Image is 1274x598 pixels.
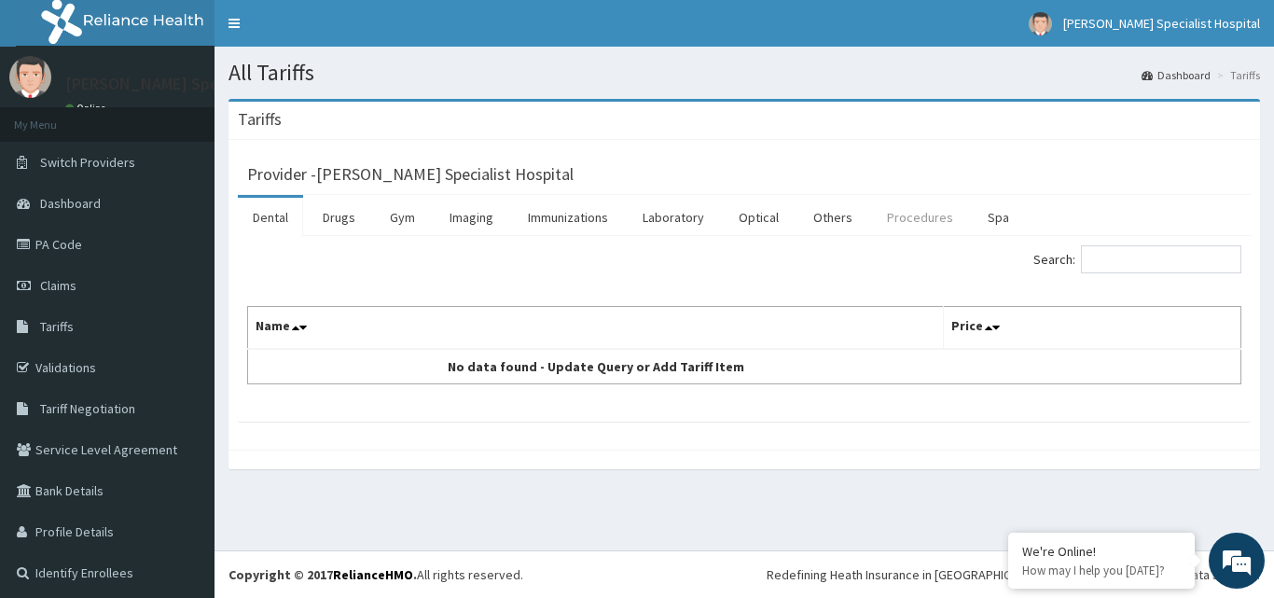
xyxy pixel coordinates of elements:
[40,277,76,294] span: Claims
[798,198,867,237] a: Others
[308,198,370,237] a: Drugs
[9,56,51,98] img: User Image
[628,198,719,237] a: Laboratory
[1081,245,1241,273] input: Search:
[248,349,944,384] td: No data found - Update Query or Add Tariff Item
[40,318,74,335] span: Tariffs
[238,111,282,128] h3: Tariffs
[248,307,944,350] th: Name
[943,307,1241,350] th: Price
[333,566,413,583] a: RelianceHMO
[247,166,574,183] h3: Provider - [PERSON_NAME] Specialist Hospital
[40,195,101,212] span: Dashboard
[375,198,430,237] a: Gym
[40,154,135,171] span: Switch Providers
[215,550,1274,598] footer: All rights reserved.
[1029,12,1052,35] img: User Image
[1022,543,1181,560] div: We're Online!
[1212,67,1260,83] li: Tariffs
[228,61,1260,85] h1: All Tariffs
[1142,67,1211,83] a: Dashboard
[767,565,1260,584] div: Redefining Heath Insurance in [GEOGRAPHIC_DATA] using Telemedicine and Data Science!
[1033,245,1241,273] label: Search:
[872,198,968,237] a: Procedures
[435,198,508,237] a: Imaging
[724,198,794,237] a: Optical
[513,198,623,237] a: Immunizations
[973,198,1024,237] a: Spa
[228,566,417,583] strong: Copyright © 2017 .
[65,102,110,115] a: Online
[1022,563,1181,578] p: How may I help you today?
[1063,15,1260,32] span: [PERSON_NAME] Specialist Hospital
[65,76,328,92] p: [PERSON_NAME] Specialist Hospital
[238,198,303,237] a: Dental
[40,400,135,417] span: Tariff Negotiation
